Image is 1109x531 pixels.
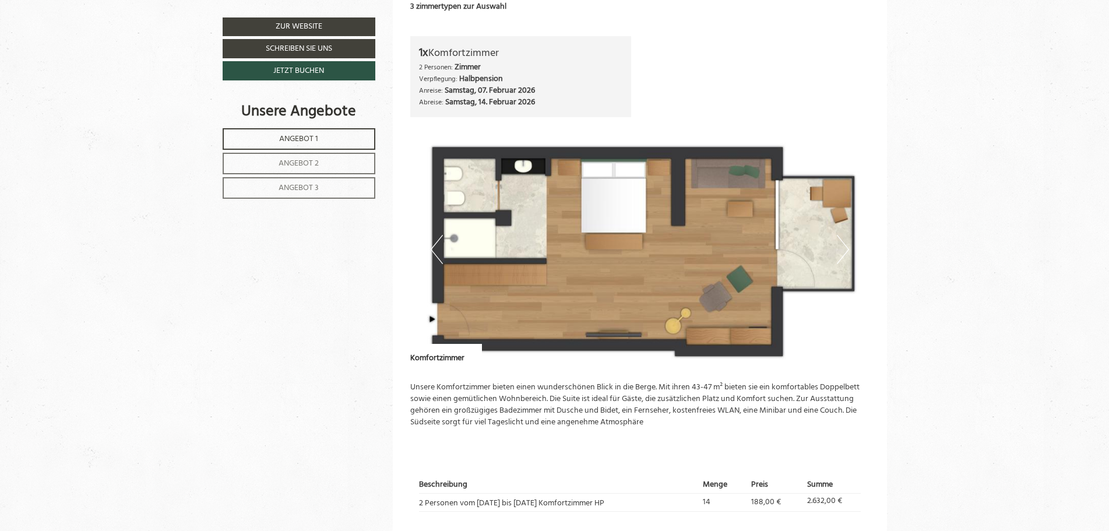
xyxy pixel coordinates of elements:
div: Komfortzimmer [410,344,482,364]
small: 2 Personen: [419,62,453,73]
small: Abreise: [419,97,443,108]
b: Samstag, 14. Februar 2026 [445,96,535,109]
th: Summe [803,477,861,493]
b: Halbpension [459,72,503,86]
div: Dienstag [205,9,254,27]
small: Verpflegung: [419,73,457,85]
small: Anreise: [419,85,443,96]
b: Samstag, 07. Februar 2026 [445,84,535,97]
a: Zur Website [223,17,375,36]
span: Angebot 1 [279,132,318,146]
b: 1x [419,44,428,62]
p: Unsere Komfortzimmer bieten einen wunderschönen Blick in die Berge. Mit ihren 43-47 m² bieten sie... [410,382,869,428]
div: Unsere Angebote [223,101,375,122]
td: 14 [699,493,747,511]
div: Guten Tag, wie können wir Ihnen helfen? [9,31,166,62]
img: image [410,135,869,364]
span: Angebot 2 [279,157,319,170]
span: 188,00 € [751,495,781,509]
td: 2.632,00 € [803,493,861,511]
th: Menge [699,477,747,493]
small: 18:15 [17,53,160,60]
button: Next [837,235,849,264]
th: Preis [747,477,803,493]
div: Berghotel Ratschings [17,33,160,41]
a: Schreiben Sie uns [223,39,375,58]
b: Zimmer [455,61,481,74]
button: Previous [431,235,443,264]
div: Komfortzimmer [419,45,622,62]
button: Senden [396,308,459,328]
th: Beschreibung [419,477,699,493]
a: Jetzt buchen [223,61,375,80]
td: 2 Personen vom [DATE] bis [DATE] Komfortzimmer HP [419,493,699,511]
span: Angebot 3 [279,181,319,195]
